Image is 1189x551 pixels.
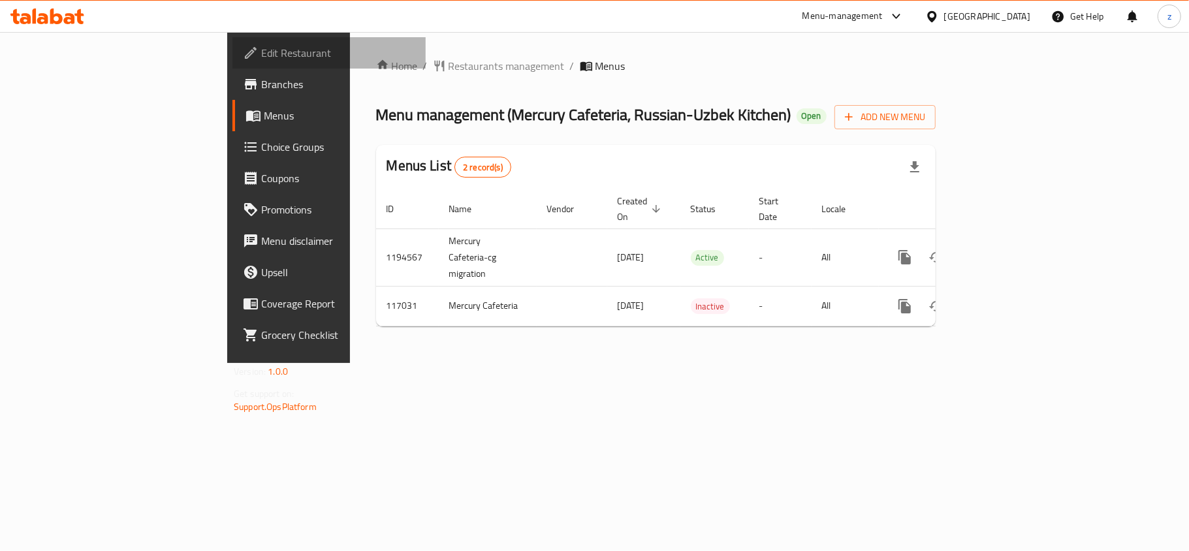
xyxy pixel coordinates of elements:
td: - [749,286,812,326]
span: Get support on: [234,385,294,402]
div: Open [797,108,827,124]
div: Inactive [691,298,730,314]
div: Total records count [454,157,511,178]
span: Coupons [261,170,415,186]
a: Grocery Checklist [232,319,426,351]
span: ID [387,201,411,217]
a: Promotions [232,194,426,225]
h2: Menus List [387,156,511,178]
span: Restaurants management [449,58,565,74]
a: Restaurants management [433,58,565,74]
td: Mercury Cafeteria-cg migration [439,228,537,286]
a: Menus [232,100,426,131]
div: Menu-management [802,8,883,24]
td: - [749,228,812,286]
span: Menus [264,108,415,123]
span: Upsell [261,264,415,280]
span: 2 record(s) [455,161,511,174]
td: Mercury Cafeteria [439,286,537,326]
span: Version: [234,363,266,380]
div: [GEOGRAPHIC_DATA] [944,9,1030,24]
a: Coverage Report [232,288,426,319]
div: Active [691,250,724,266]
table: enhanced table [376,189,1025,326]
span: Start Date [759,193,796,225]
div: Export file [899,151,930,183]
a: Support.OpsPlatform [234,398,317,415]
span: Locale [822,201,863,217]
span: Inactive [691,299,730,314]
button: Change Status [921,291,952,322]
a: Upsell [232,257,426,288]
td: All [812,286,879,326]
a: Branches [232,69,426,100]
td: All [812,228,879,286]
span: Name [449,201,489,217]
span: [DATE] [618,249,644,266]
span: Coverage Report [261,296,415,311]
span: Status [691,201,733,217]
span: Add New Menu [845,109,925,125]
button: more [889,242,921,273]
th: Actions [879,189,1025,229]
span: z [1167,9,1171,24]
span: Menu disclaimer [261,233,415,249]
span: Menus [595,58,626,74]
span: Open [797,110,827,121]
span: Created On [618,193,665,225]
span: 1.0.0 [268,363,288,380]
span: Vendor [547,201,592,217]
a: Choice Groups [232,131,426,163]
a: Menu disclaimer [232,225,426,257]
nav: breadcrumb [376,58,936,74]
span: Promotions [261,202,415,217]
button: Change Status [921,242,952,273]
li: / [570,58,575,74]
span: Choice Groups [261,139,415,155]
span: [DATE] [618,297,644,314]
span: Grocery Checklist [261,327,415,343]
span: Active [691,250,724,265]
a: Edit Restaurant [232,37,426,69]
span: Edit Restaurant [261,45,415,61]
span: Menu management ( Mercury Cafeteria, Russian-Uzbek Kitchen ) [376,100,791,129]
a: Coupons [232,163,426,194]
button: Add New Menu [834,105,936,129]
span: Branches [261,76,415,92]
button: more [889,291,921,322]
